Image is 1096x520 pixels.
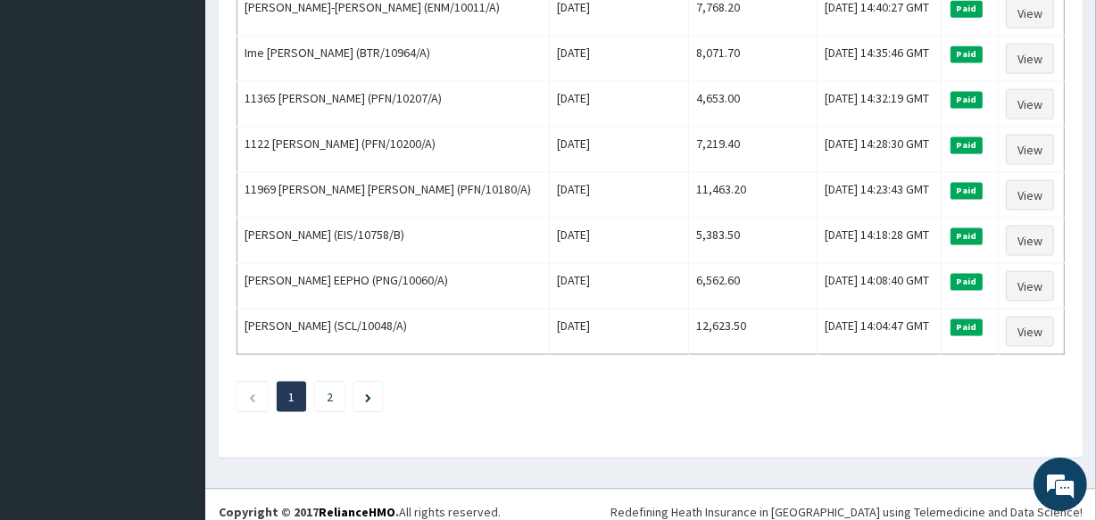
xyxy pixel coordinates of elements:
span: Paid [951,228,983,244]
td: [PERSON_NAME] (SCL/10048/A) [237,310,550,355]
td: [DATE] 14:08:40 GMT [818,264,942,310]
span: Paid [951,319,983,335]
td: 5,383.50 [689,219,818,264]
span: Paid [951,1,983,17]
a: View [1006,180,1054,210]
span: Paid [951,183,983,199]
td: [DATE] 14:04:47 GMT [818,310,942,355]
td: [DATE] [550,310,689,355]
td: [DATE] [550,173,689,219]
a: RelianceHMO [319,504,395,520]
td: [DATE] [550,128,689,173]
a: View [1006,271,1054,301]
span: Paid [951,46,983,62]
span: Paid [951,92,983,108]
td: 1122 [PERSON_NAME] (PFN/10200/A) [237,128,550,173]
td: [PERSON_NAME] (EIS/10758/B) [237,219,550,264]
a: View [1006,317,1054,347]
td: 7,219.40 [689,128,818,173]
td: [DATE] 14:35:46 GMT [818,37,942,82]
a: Next page [365,389,371,405]
span: Paid [951,274,983,290]
td: [DATE] [550,37,689,82]
td: 8,071.70 [689,37,818,82]
td: 11,463.20 [689,173,818,219]
td: 4,653.00 [689,82,818,128]
td: Ime [PERSON_NAME] (BTR/10964/A) [237,37,550,82]
a: View [1006,89,1054,120]
td: [DATE] 14:32:19 GMT [818,82,942,128]
td: 11365 [PERSON_NAME] (PFN/10207/A) [237,82,550,128]
textarea: Type your message and hit 'Enter' [9,338,340,400]
a: Previous page [248,389,256,405]
td: [DATE] [550,82,689,128]
div: Chat with us now [93,100,300,123]
a: View [1006,44,1054,74]
div: Minimize live chat window [293,9,336,52]
td: [DATE] [550,219,689,264]
strong: Copyright © 2017 . [219,504,399,520]
td: [DATE] 14:18:28 GMT [818,219,942,264]
a: View [1006,226,1054,256]
td: [DATE] 14:23:43 GMT [818,173,942,219]
a: Page 1 is your current page [288,389,295,405]
td: [DATE] [550,264,689,310]
td: 11969 [PERSON_NAME] [PERSON_NAME] (PFN/10180/A) [237,173,550,219]
span: We're online! [104,150,246,330]
td: [PERSON_NAME] EEPHO (PNG/10060/A) [237,264,550,310]
img: d_794563401_company_1708531726252_794563401 [33,89,72,134]
span: Paid [951,137,983,153]
td: [DATE] 14:28:30 GMT [818,128,942,173]
a: View [1006,135,1054,165]
td: 12,623.50 [689,310,818,355]
td: 6,562.60 [689,264,818,310]
a: Page 2 [327,389,333,405]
